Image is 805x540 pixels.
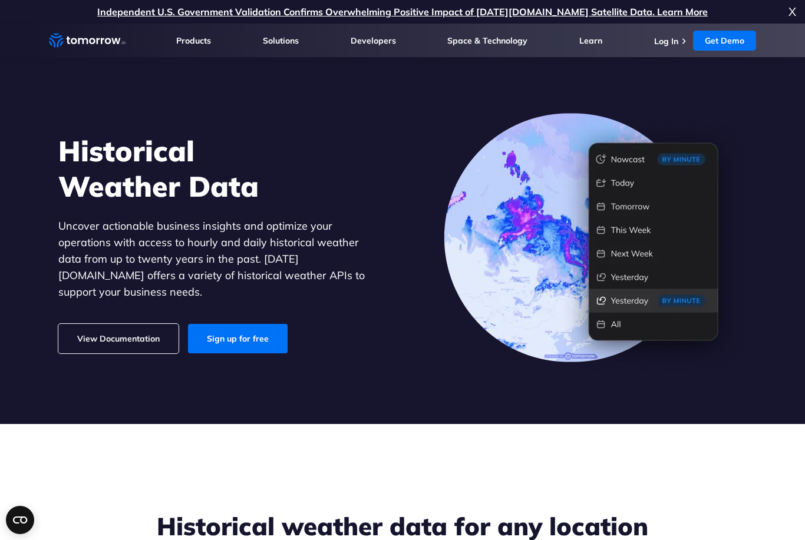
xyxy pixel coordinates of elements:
[97,6,708,18] a: Independent U.S. Government Validation Confirms Overwhelming Positive Impact of [DATE][DOMAIN_NAM...
[693,31,756,51] a: Get Demo
[447,35,527,46] a: Space & Technology
[58,324,179,353] a: View Documentation
[579,35,602,46] a: Learn
[654,36,678,47] a: Log In
[58,133,382,204] h1: Historical Weather Data
[351,35,396,46] a: Developers
[263,35,299,46] a: Solutions
[188,324,288,353] a: Sign up for free
[176,35,211,46] a: Products
[6,506,34,534] button: Open CMP widget
[49,32,126,49] a: Home link
[58,218,382,300] p: Uncover actionable business insights and optimize your operations with access to hourly and daily...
